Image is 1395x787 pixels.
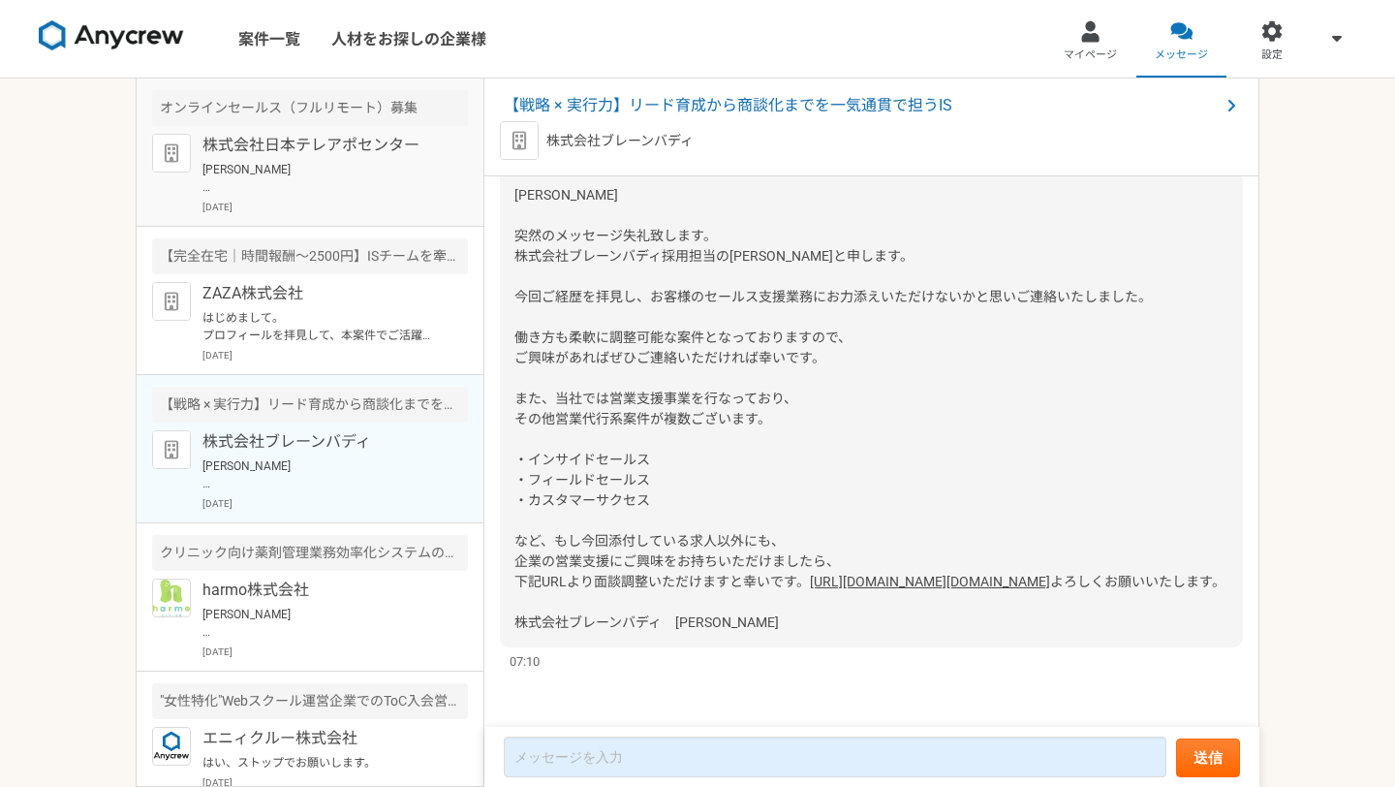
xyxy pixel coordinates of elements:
p: [PERSON_NAME] harmo株式会社の[PERSON_NAME]と申します。 現在、弊社ではクリニックに営業、もしくはご紹介をいただけるパートナー様を募集中です。 商材は「harmoお... [202,606,442,641]
button: 送信 [1176,739,1240,777]
img: 8DqYSo04kwAAAAASUVORK5CYII= [39,20,184,51]
img: default_org_logo-42cde973f59100197ec2c8e796e4974ac8490bb5b08a0eb061ff975e4574aa76.png [152,282,191,321]
p: 株式会社ブレーンバディ [202,430,442,454]
span: メッセージ [1155,47,1208,63]
img: okusuri_logo.png [152,579,191,617]
p: [DATE] [202,200,468,214]
p: はい、ストップでお願いします。 [202,754,442,771]
img: logo_text_blue_01.png [152,727,191,766]
p: harmo株式会社 [202,579,442,602]
p: はじめまして。 プロフィールを拝見して、本案件でご活躍頂けるのではと思いご連絡を差し上げました。 案件ページの内容をご確認頂き、もし条件など合致されるようでしたら是非詳細をご案内できればと思いま... [202,309,442,344]
p: ZAZA株式会社 [202,282,442,305]
div: "女性特化"Webスクール運営企業でのToC入会営業（フルリモート可） [152,683,468,719]
p: [DATE] [202,348,468,362]
span: [PERSON_NAME] 突然のメッセージ失礼致します。 株式会社ブレーンバディ採用担当の[PERSON_NAME]と申します。 今回ご経歴を拝見し、お客様のセールス支援業務にお力添えいただけ... [514,187,1165,589]
p: [PERSON_NAME] お世話になっております。 ご対応いただきありがとうございます。 どうぞよろしくお願いいたします。 [202,161,442,196]
img: default_org_logo-42cde973f59100197ec2c8e796e4974ac8490bb5b08a0eb061ff975e4574aa76.png [152,134,191,173]
div: 【完全在宅｜時間報酬〜2500円】ISチームを牽引するスペシャリスト急募！ [152,238,468,274]
span: マイページ [1064,47,1117,63]
span: 07:10 [510,652,540,671]
p: 株式会社日本テレアポセンター [202,134,442,157]
img: default_org_logo-42cde973f59100197ec2c8e796e4974ac8490bb5b08a0eb061ff975e4574aa76.png [500,121,539,160]
p: [DATE] [202,496,468,511]
span: よろしくお願いいたします。 株式会社ブレーンバディ [PERSON_NAME] [514,574,1235,630]
p: エニィクルー株式会社 [202,727,442,750]
div: 【戦略 × 実行力】リード育成から商談化までを一気通貫で担うIS [152,387,468,423]
p: 株式会社ブレーンバディ [546,131,694,151]
span: 設定 [1261,47,1283,63]
div: クリニック向け薬剤管理業務効率化システムの営業 [152,535,468,571]
p: [PERSON_NAME] 突然のメッセージ失礼致します。 株式会社ブレーンバディ採用担当の[PERSON_NAME]と申します。 今回ご経歴を拝見し、お客様のセールス支援業務にお力添えいただけ... [202,457,442,492]
img: default_org_logo-42cde973f59100197ec2c8e796e4974ac8490bb5b08a0eb061ff975e4574aa76.png [152,430,191,469]
p: [DATE] [202,645,468,659]
a: [URL][DOMAIN_NAME][DOMAIN_NAME] [810,574,1050,589]
div: オンラインセールス（フルリモート）募集 [152,90,468,126]
span: 【戦略 × 実行力】リード育成から商談化までを一気通貫で担うIS [504,94,1220,117]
